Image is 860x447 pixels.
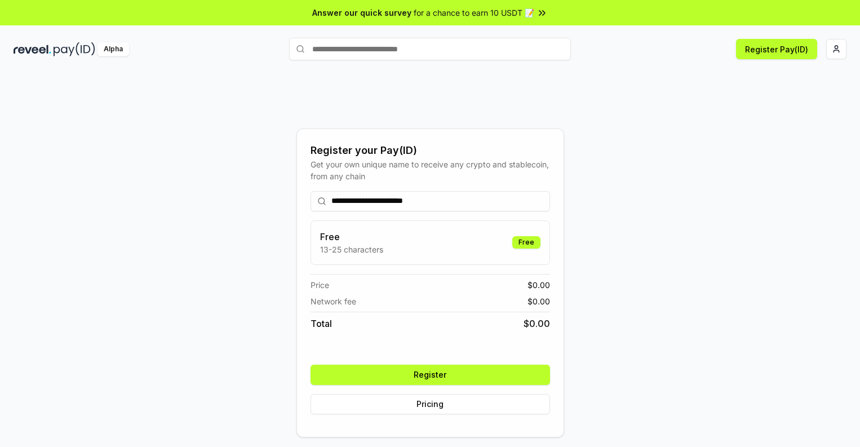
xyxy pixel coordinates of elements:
[311,279,329,291] span: Price
[512,236,540,249] div: Free
[311,394,550,414] button: Pricing
[320,244,383,255] p: 13-25 characters
[311,317,332,330] span: Total
[311,295,356,307] span: Network fee
[312,7,411,19] span: Answer our quick survey
[311,158,550,182] div: Get your own unique name to receive any crypto and stablecoin, from any chain
[414,7,534,19] span: for a chance to earn 10 USDT 📝
[97,42,129,56] div: Alpha
[54,42,95,56] img: pay_id
[320,230,383,244] h3: Free
[527,279,550,291] span: $ 0.00
[311,143,550,158] div: Register your Pay(ID)
[311,365,550,385] button: Register
[14,42,51,56] img: reveel_dark
[736,39,817,59] button: Register Pay(ID)
[524,317,550,330] span: $ 0.00
[527,295,550,307] span: $ 0.00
